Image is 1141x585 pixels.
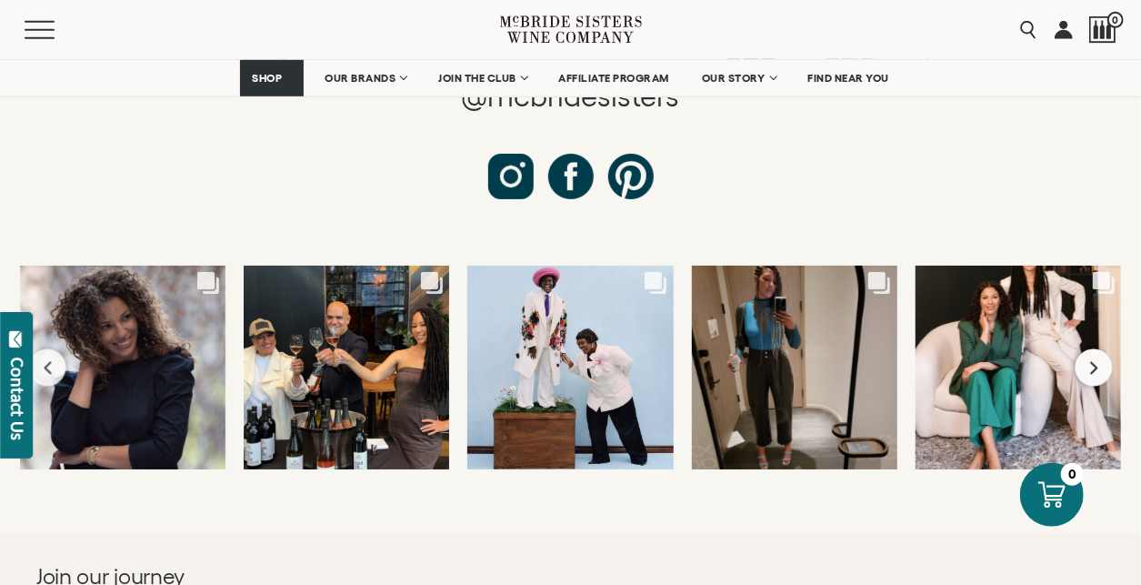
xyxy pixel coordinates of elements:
[438,72,516,85] span: JOIN THE CLUB
[702,72,766,85] span: OUR STORY
[692,266,897,469] a: You know She Can szn here when I switch up the hair and grill slugged up! Whe...
[25,21,90,39] button: Mobile Menu Trigger
[1076,349,1113,387] button: Next slide
[244,266,449,469] a: We had a time last night 🍷We were featured at Diversity Uncorked at @interna...
[8,358,26,440] div: Contact Us
[796,60,902,96] a: FIND NEAR YOU
[808,72,890,85] span: FIND NEAR YOU
[313,60,417,96] a: OUR BRANDS
[29,349,66,387] button: Previous slide
[488,154,534,199] a: Follow us on Instagram
[547,60,682,96] a: AFFILIATE PROGRAM
[20,266,225,469] a: Happy Birthday to my little sister, my business partner, and one of the great...
[252,72,283,85] span: SHOP
[461,80,679,112] span: @mcbridesisters
[467,266,673,469] a: Black dandyism has always inspired us. It’s elegance with edge, legacy with f...
[916,266,1121,469] a: Robin McBride and Andréa McBride John believe in sustainability, accessibilit...
[690,60,787,96] a: OUR STORY
[1061,463,1084,486] div: 0
[240,60,304,96] a: SHOP
[559,72,670,85] span: AFFILIATE PROGRAM
[1107,12,1124,28] span: 0
[325,72,395,85] span: OUR BRANDS
[426,60,538,96] a: JOIN THE CLUB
